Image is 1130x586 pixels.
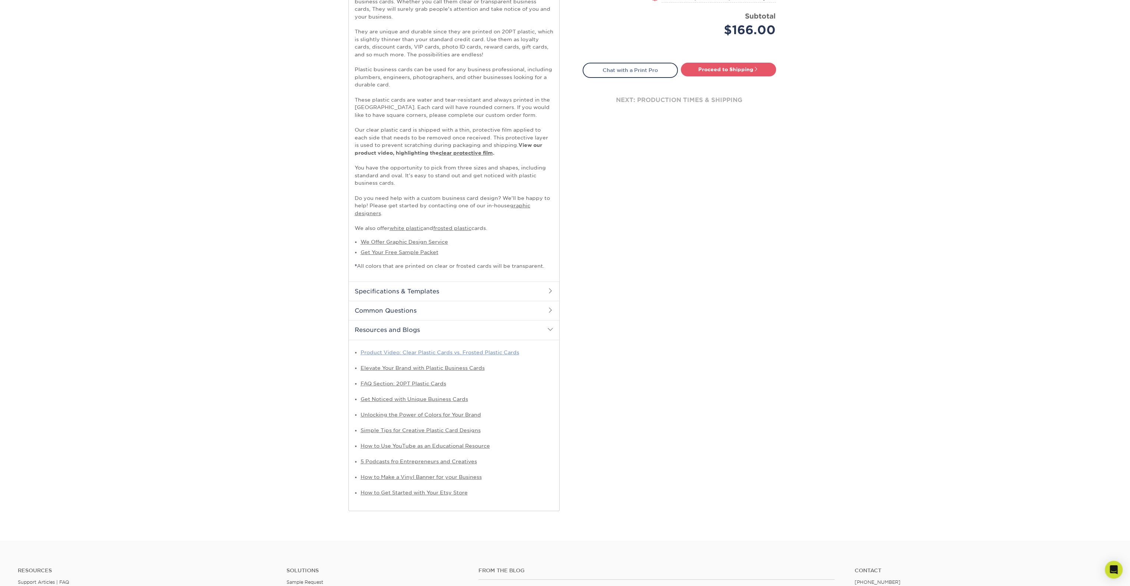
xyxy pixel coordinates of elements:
[286,579,323,585] a: Sample Request
[18,579,69,585] a: Support Articles | FAQ
[745,12,776,20] strong: Subtotal
[390,225,423,231] a: white plastic
[18,567,275,574] h4: Resources
[349,301,559,320] h2: Common Questions
[361,427,481,433] a: Simple Tips for Creative Plastic Card Designs
[361,490,468,496] a: How to Get Started with Your Etsy Store
[855,567,1112,574] a: Contact
[361,474,482,480] a: How to Make a Vinyl Banner for your Business
[286,567,467,574] h4: Solutions
[1105,561,1123,579] div: Open Intercom Messenger
[361,365,485,371] a: Elevate Your Brand with Plastic Business Cards
[478,567,835,574] h4: From the Blog
[355,203,530,216] a: graphic designers
[433,225,471,231] a: frosted plastic
[439,150,493,156] a: clear protective film
[681,63,776,76] a: Proceed to Shipping
[685,21,776,39] div: $166.00
[361,458,477,464] a: 5 Podcasts fro Entrepreneurs and Creatives
[361,443,490,449] a: How to Use YouTube as an Educational Resource
[361,239,448,245] a: We Offer Graphic Design Service
[361,249,438,255] a: Get Your Free Sample Packet
[349,320,559,339] h2: Resources and Blogs
[349,282,559,301] h2: Specifications & Templates
[361,412,481,418] a: Unlocking the Power of Colors for Your Brand
[361,381,446,386] a: FAQ Section: 20PT Plastic Cards
[355,142,542,155] strong: View our product video, highlighting the .
[583,78,776,122] div: next: production times & shipping
[355,262,553,270] p: All colors that are printed on clear or frosted cards will be transparent.
[361,349,519,355] a: Product Video: Clear Plastic Cards vs. Frosted Plastic Cards
[583,63,678,78] a: Chat with a Print Pro
[361,396,468,402] a: Get Noticed with Unique Business Cards
[855,579,901,585] a: [PHONE_NUMBER]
